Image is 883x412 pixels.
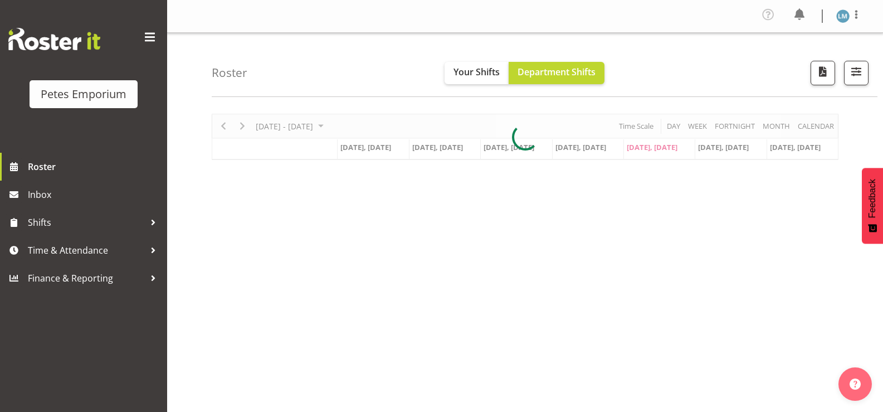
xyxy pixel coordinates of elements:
button: Feedback - Show survey [862,168,883,244]
span: Time & Attendance [28,242,145,259]
img: help-xxl-2.png [850,379,861,390]
img: lianne-morete5410.jpg [836,9,850,23]
span: Finance & Reporting [28,270,145,287]
button: Department Shifts [509,62,604,84]
span: Your Shifts [453,66,500,78]
span: Roster [28,158,162,175]
img: Rosterit website logo [8,28,100,50]
span: Inbox [28,186,162,203]
span: Shifts [28,214,145,231]
button: Your Shifts [445,62,509,84]
span: Department Shifts [518,66,596,78]
h4: Roster [212,66,247,79]
button: Download a PDF of the roster according to the set date range. [811,61,835,85]
span: Feedback [867,179,877,218]
button: Filter Shifts [844,61,869,85]
div: Petes Emporium [41,86,126,103]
